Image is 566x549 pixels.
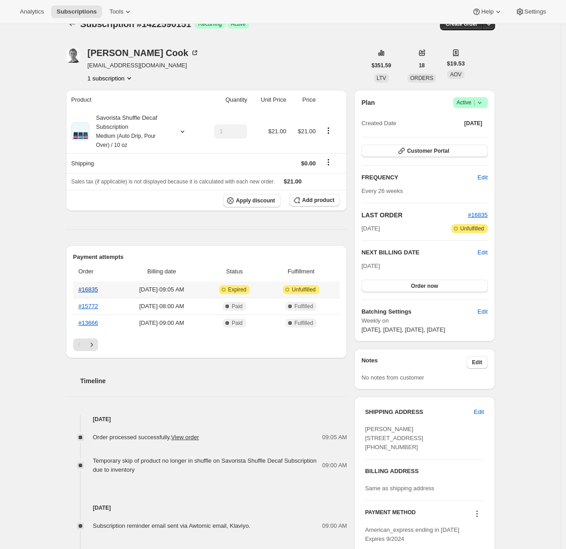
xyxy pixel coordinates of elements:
button: Product actions [88,74,134,83]
h6: Batching Settings [361,307,477,316]
span: Active [231,20,246,28]
span: AOV [450,71,461,78]
button: Edit [472,305,493,319]
button: Help [467,5,508,18]
span: Billing date [122,267,201,276]
a: #16835 [468,211,487,218]
a: View order [171,434,199,441]
span: Subscription reminder email sent via Awtomic email, Klaviyo. [93,522,251,529]
span: Tools [109,8,123,15]
span: 18 [419,62,425,69]
span: Settings [524,8,546,15]
h4: [DATE] [66,415,347,424]
span: Customer Portal [407,147,449,155]
button: Subscriptions [51,5,102,18]
span: Order now [411,282,438,290]
span: Weekly on [361,316,487,325]
button: Shipping actions [321,157,336,167]
th: Unit Price [250,90,289,110]
h2: LAST ORDER [361,211,468,220]
button: Next [85,338,98,351]
span: ORDERS [410,75,433,81]
button: #16835 [468,211,487,220]
span: Fulfilled [295,303,313,310]
small: Medium (Auto Drip, Pour Over) / 10 oz [96,133,156,148]
button: Analytics [14,5,49,18]
span: Subscription #1422590151 [80,19,191,29]
span: Every 26 weeks [361,188,403,194]
button: Apply discount [223,194,281,207]
h2: FREQUENCY [361,173,477,182]
span: $351.59 [372,62,391,69]
th: Quantity [201,90,250,110]
span: Paid [232,303,243,310]
th: Price [289,90,318,110]
span: [PERSON_NAME] [STREET_ADDRESS] [PHONE_NUMBER] [365,426,423,450]
button: Order now [361,280,487,292]
span: [DATE] [361,263,380,269]
a: #13666 [79,319,98,326]
span: Analytics [20,8,44,15]
span: Add product [302,197,334,204]
h3: Notes [361,356,467,369]
span: Fulfillment [268,267,335,276]
nav: Pagination [73,338,340,351]
img: product img [71,122,89,141]
span: 09:05 AM [322,433,347,442]
span: LTV [377,75,386,81]
span: $21.00 [268,128,286,135]
span: Create order [445,20,477,28]
button: Create order [440,18,483,30]
a: #16835 [79,286,98,293]
h3: PAYMENT METHOD [365,509,416,521]
span: Edit [477,173,487,182]
h3: BILLING ADDRESS [365,467,484,476]
button: Tools [104,5,138,18]
button: 18 [413,59,430,72]
span: Sales tax (if applicable) is not displayed because it is calculated with each new order. [71,178,275,185]
span: Expired [228,286,247,293]
span: [DATE] · 09:05 AM [122,285,201,294]
button: Edit [477,248,487,257]
h2: Timeline [80,376,347,385]
span: [DATE] · 09:00 AM [122,319,201,328]
span: Order processed successfully. [93,434,199,441]
span: $21.00 [298,128,316,135]
span: [DATE], [DATE], [DATE], [DATE] [361,326,445,333]
button: Edit [472,170,493,185]
span: [EMAIL_ADDRESS][DOMAIN_NAME] [88,61,199,70]
span: Apply discount [236,197,275,204]
span: Help [481,8,493,15]
button: Product actions [321,126,336,136]
span: Unfulfilled [292,286,316,293]
span: Subscriptions [56,8,97,15]
span: Status [206,267,262,276]
span: Created Date [361,119,396,128]
span: [DATE] [361,224,380,233]
button: [DATE] [459,117,488,130]
span: Active [457,98,484,107]
span: Fulfilled [295,319,313,327]
span: [DATE] [464,120,482,127]
span: Unfulfilled [460,225,484,232]
button: Settings [510,5,552,18]
span: Temporary skip of product no longer in shuffle on Savorista Shuffle Decaf Subscription due to inv... [93,457,317,473]
span: Thomas Cook [66,48,80,63]
button: Edit [467,356,488,369]
h4: [DATE] [66,503,347,512]
span: Same as shipping address [365,485,434,492]
span: 09:00 AM [322,461,347,470]
span: Recurring [198,20,222,28]
h2: NEXT BILLING DATE [361,248,477,257]
div: Savorista Shuffle Decaf Subscription [89,113,171,150]
span: Edit [474,408,484,417]
button: Add product [290,194,340,206]
button: Edit [468,405,489,419]
button: Subscriptions [66,18,79,30]
span: 09:00 AM [322,521,347,530]
a: #15772 [79,303,98,310]
span: No notes from customer [361,374,424,381]
th: Product [66,90,202,110]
